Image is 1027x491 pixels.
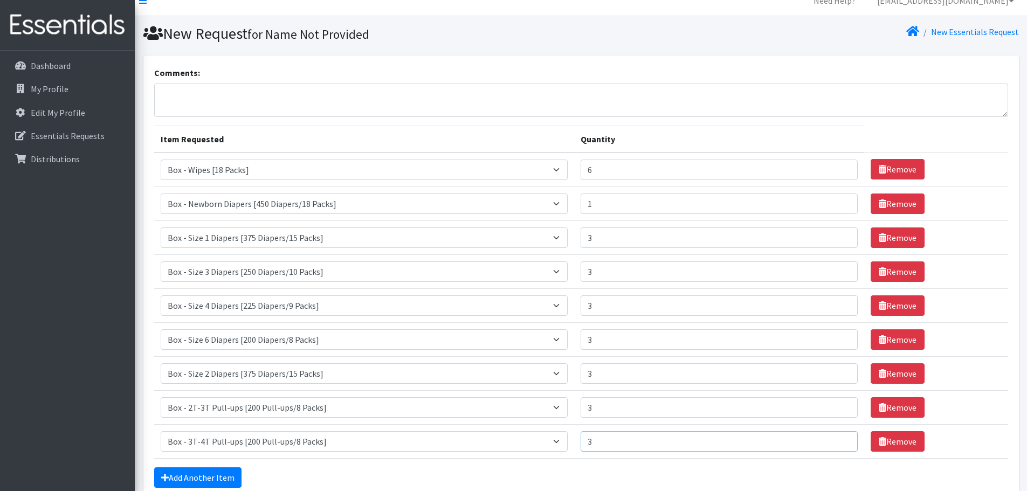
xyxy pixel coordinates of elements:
[871,329,925,350] a: Remove
[31,107,85,118] p: Edit My Profile
[871,159,925,179] a: Remove
[143,24,577,43] h1: New Request
[154,467,242,488] a: Add Another Item
[871,295,925,316] a: Remove
[871,261,925,282] a: Remove
[31,154,80,164] p: Distributions
[4,125,130,147] a: Essentials Requests
[247,26,369,42] small: for Name Not Provided
[4,148,130,170] a: Distributions
[871,363,925,384] a: Remove
[4,102,130,123] a: Edit My Profile
[4,78,130,100] a: My Profile
[154,66,200,79] label: Comments:
[871,227,925,248] a: Remove
[154,126,574,153] th: Item Requested
[31,84,68,94] p: My Profile
[931,26,1019,37] a: New Essentials Request
[4,55,130,77] a: Dashboard
[574,126,865,153] th: Quantity
[31,130,105,141] p: Essentials Requests
[4,7,130,43] img: HumanEssentials
[871,397,925,418] a: Remove
[31,60,71,71] p: Dashboard
[871,193,925,214] a: Remove
[871,431,925,452] a: Remove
